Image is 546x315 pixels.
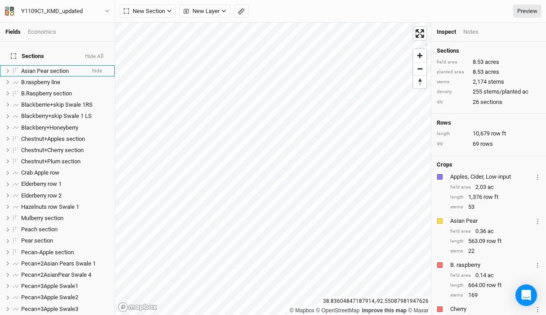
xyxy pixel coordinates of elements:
[450,227,541,235] div: 0.36
[21,135,109,143] div: Chestnut+Apples section
[450,238,464,245] div: length
[21,90,109,97] div: B.Raspberry section
[437,58,541,66] div: 8.53
[437,68,541,76] div: 8.53
[480,98,502,106] span: sections
[450,292,464,299] div: stems
[413,27,426,40] button: Enter fullscreen
[437,47,541,54] h4: Sections
[485,58,499,66] span: acres
[535,260,541,270] button: Crop Usage
[450,183,541,191] div: 2.03
[21,192,109,199] div: Elderberry row 2
[92,65,102,76] span: hide
[513,4,542,18] a: Preview
[488,183,494,191] span: ac
[487,237,501,245] span: row ft
[183,7,219,16] span: New Layer
[21,271,91,278] span: Pecan+2AsianPear Swale 4
[21,249,74,256] span: Pecan-Apple section
[491,130,506,138] span: row ft
[413,49,426,62] button: Zoom in
[21,203,109,211] div: Hazelnuts row Swale 1
[21,112,92,119] span: Blackberry+skip Swale 1 LS
[21,283,78,289] span: Pecan+3Apple Swale1
[437,119,541,126] h4: Rows
[120,4,176,18] button: New Section
[21,215,63,221] span: Mulberry section
[21,226,58,233] span: Peach section
[290,307,314,314] a: Mapbox
[21,283,109,290] div: Pecan+3Apple Swale1
[21,147,84,153] span: Chestnut+Cherry section
[450,272,471,279] div: field area
[437,69,468,76] div: planted area
[21,203,79,210] span: Hazelnuts row Swale 1
[21,237,109,244] div: Pear section
[21,306,78,312] span: Pecan+3Apple Swale3
[437,140,541,148] div: 69
[463,28,479,36] div: Notes
[21,306,109,313] div: Pecan+3Apple Swale3
[21,271,109,279] div: Pecan+2AsianPear Swale 4
[21,79,109,86] div: B.raspberry line
[234,4,249,18] button: Shortcut: M
[4,6,110,16] button: Y1109C1_KMD_updated
[483,88,528,96] span: stems/planted ac
[21,147,109,154] div: Chestnut+Cherry section
[450,173,533,181] div: Apples, Cider, Low-input
[21,124,78,131] span: Blackbery+Honeyberry
[21,67,69,74] span: Asian Pear section
[488,227,494,235] span: ac
[535,216,541,226] button: Crop Usage
[21,180,109,188] div: Elderberry row 1
[5,28,21,35] a: Fields
[437,140,468,147] div: qty
[413,62,426,75] button: Zoom out
[21,158,81,165] span: Chestnut+Plum section
[488,78,504,86] span: stems
[21,249,109,256] div: Pecan-Apple section
[21,192,62,199] span: Elderberry row 2
[21,169,59,176] span: Crab Apple row
[124,7,165,16] span: New Section
[450,184,471,191] div: field area
[450,194,464,201] div: length
[21,294,78,301] span: Pecan+3Apple Swale2
[483,193,498,201] span: row ft
[21,215,109,222] div: Mulberry section
[21,237,53,244] span: Pear section
[21,260,96,267] span: Pecan+2Asian Pears Swale 1
[515,284,537,306] div: Open Intercom Messenger
[413,75,426,88] button: Reset bearing to north
[21,158,109,165] div: Chestnut+Plum section
[28,28,56,36] div: Economics
[21,90,72,97] span: B.Raspberry section
[437,79,468,85] div: stems
[450,203,541,211] div: 53
[11,53,44,60] span: Sections
[450,237,541,245] div: 563.09
[21,260,109,267] div: Pecan+2Asian Pears Swale 1
[21,226,109,233] div: Peach section
[437,161,452,168] h4: Crops
[408,307,429,314] a: Maxar
[535,304,541,314] button: Crop Usage
[437,89,468,95] div: density
[21,7,83,16] div: Y1109C1_KMD_updated
[450,305,533,313] div: Cherry
[450,261,533,269] div: B. raspberry
[535,171,541,182] button: Crop Usage
[362,307,407,314] a: Improve this map
[21,101,93,108] span: Blackberrie+skip Swale 1RS
[450,248,464,255] div: stems
[437,130,541,138] div: 10,679
[21,79,60,85] span: B.raspberry line
[85,54,104,60] button: Hide All
[321,297,431,306] div: 38.83604847187914 , -92.55087981947626
[437,28,456,36] div: Inspect
[485,68,499,76] span: acres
